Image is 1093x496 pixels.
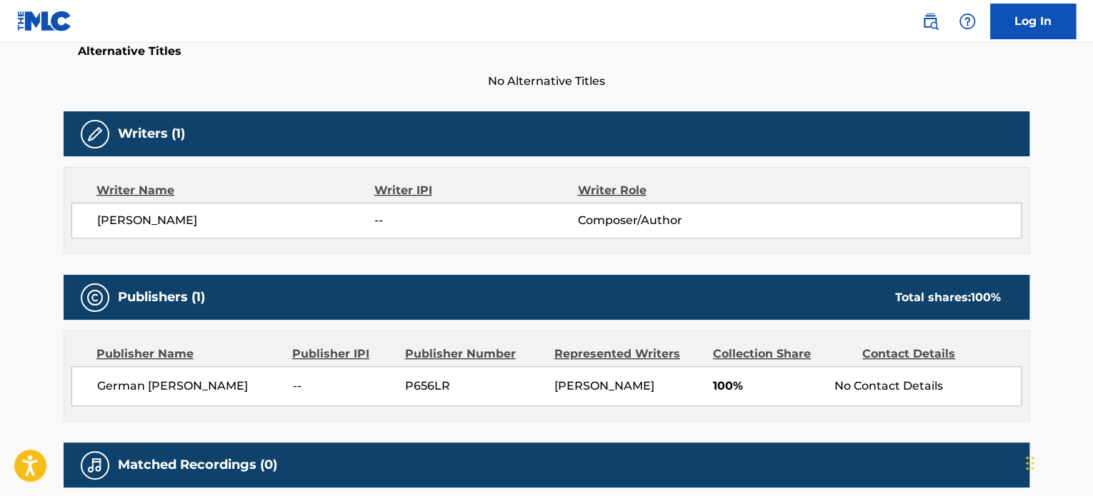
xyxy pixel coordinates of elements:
h5: Writers (1) [118,126,185,142]
div: Publisher Name [96,345,281,363]
span: -- [293,378,394,395]
img: MLC Logo [17,11,72,31]
div: Writer Name [96,182,374,199]
span: 100% [713,378,824,395]
span: [PERSON_NAME] [554,379,654,393]
h5: Publishers (1) [118,289,205,305]
div: Writer Role [577,182,762,199]
span: -- [374,212,577,229]
img: Writers [86,126,104,143]
img: Matched Recordings [86,457,104,474]
div: Publisher IPI [292,345,394,363]
span: No Alternative Titles [64,73,1029,90]
div: Publisher Number [404,345,543,363]
div: Contact Details [862,345,1001,363]
div: Drag [1026,442,1034,485]
img: Publishers [86,289,104,306]
iframe: Chat Widget [1022,427,1093,496]
h5: Matched Recordings (0) [118,457,277,473]
span: P656LR [405,378,544,395]
div: Collection Share [713,345,852,363]
div: No Contact Details [834,378,1021,395]
div: Total shares: [895,289,1001,306]
span: Composer/Author [577,212,762,229]
h5: Alternative Titles [78,44,1015,59]
a: Log In [990,4,1076,39]
span: 100 % [971,290,1001,304]
img: help [959,13,976,30]
img: search [922,13,939,30]
span: German [PERSON_NAME] [97,378,282,395]
div: Represented Writers [554,345,702,363]
div: Help [953,7,982,36]
a: Public Search [916,7,944,36]
div: Writer IPI [374,182,578,199]
span: [PERSON_NAME] [97,212,374,229]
